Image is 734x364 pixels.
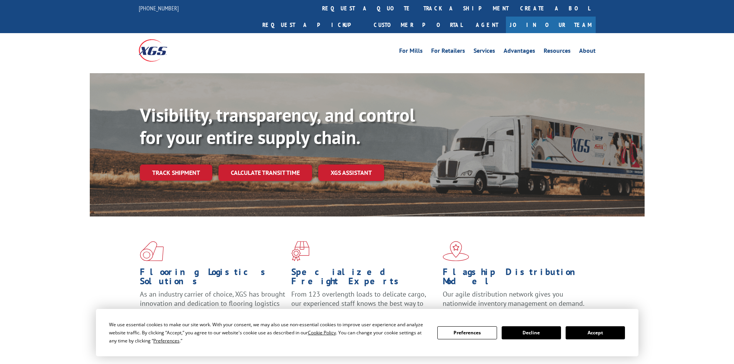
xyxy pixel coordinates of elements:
a: Join Our Team [506,17,596,33]
button: Preferences [437,326,497,339]
a: Resources [544,48,571,56]
div: Cookie Consent Prompt [96,309,638,356]
a: Customer Portal [368,17,468,33]
b: Visibility, transparency, and control for your entire supply chain. [140,103,415,149]
a: Services [474,48,495,56]
a: About [579,48,596,56]
a: For Mills [399,48,423,56]
a: Track shipment [140,164,212,181]
h1: Flagship Distribution Model [443,267,588,290]
a: [PHONE_NUMBER] [139,4,179,12]
button: Decline [502,326,561,339]
a: Agent [468,17,506,33]
span: As an industry carrier of choice, XGS has brought innovation and dedication to flooring logistics... [140,290,285,317]
span: Our agile distribution network gives you nationwide inventory management on demand. [443,290,585,308]
img: xgs-icon-flagship-distribution-model-red [443,241,469,261]
p: From 123 overlength loads to delicate cargo, our experienced staff knows the best way to move you... [291,290,437,324]
button: Accept [566,326,625,339]
a: Calculate transit time [218,164,312,181]
span: Cookie Policy [308,329,336,336]
a: XGS ASSISTANT [318,164,384,181]
img: xgs-icon-total-supply-chain-intelligence-red [140,241,164,261]
div: We use essential cookies to make our site work. With your consent, we may also use non-essential ... [109,320,428,345]
a: Request a pickup [257,17,368,33]
a: Advantages [504,48,535,56]
span: Preferences [153,337,180,344]
img: xgs-icon-focused-on-flooring-red [291,241,309,261]
h1: Flooring Logistics Solutions [140,267,286,290]
h1: Specialized Freight Experts [291,267,437,290]
a: For Retailers [431,48,465,56]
